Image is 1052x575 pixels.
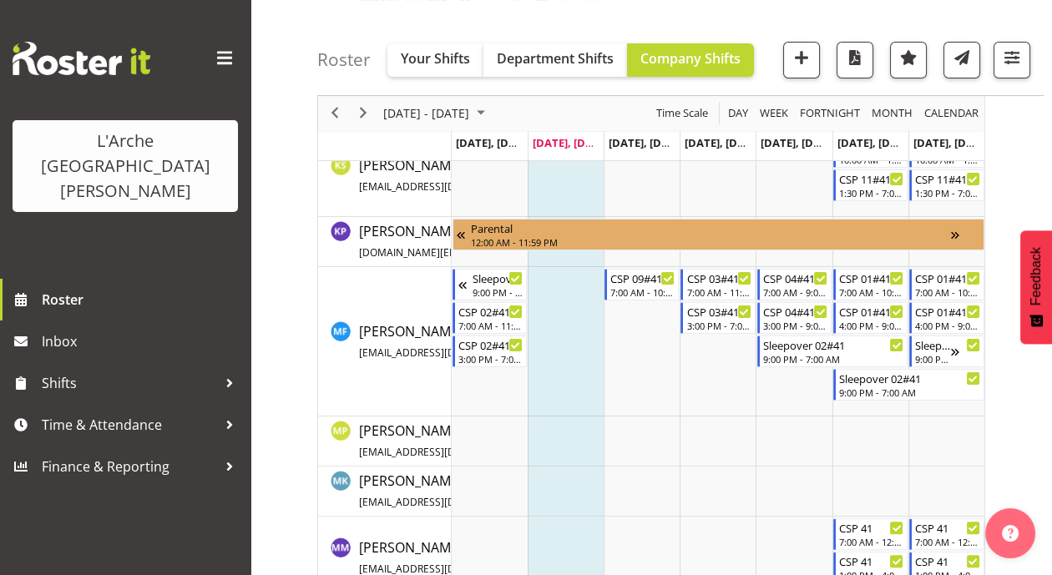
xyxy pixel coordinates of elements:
[359,221,667,261] a: [PERSON_NAME][DOMAIN_NAME][EMAIL_ADDRESS][DOMAIN_NAME]
[458,303,523,320] div: CSP 02#41
[839,303,903,320] div: CSP 01#41
[29,129,221,204] div: L'Arche [GEOGRAPHIC_DATA][PERSON_NAME]
[761,135,837,150] span: [DATE], [DATE]
[915,519,979,536] div: CSP 41
[839,535,903,548] div: 7:00 AM - 12:30 PM
[686,285,751,299] div: 7:00 AM - 11:00 AM
[453,302,527,334] div: Melissa Fry"s event - CSP 02#41 Begin From Monday, August 11, 2025 at 7:00:00 AM GMT+12:00 Ends A...
[915,170,979,187] div: CSP 11#41
[453,335,527,367] div: Melissa Fry"s event - CSP 02#41 Begin From Monday, August 11, 2025 at 3:00:00 PM GMT+12:00 Ends A...
[757,335,908,367] div: Melissa Fry"s event - Sleepover 02#41 Begin From Friday, August 15, 2025 at 9:00:00 PM GMT+12:00 ...
[655,103,710,124] span: Time Scale
[839,370,980,386] div: Sleepover 02#41
[915,285,979,299] div: 7:00 AM - 10:00 AM
[758,103,790,124] span: Week
[798,103,862,124] span: Fortnight
[42,329,242,354] span: Inbox
[833,369,984,401] div: Melissa Fry"s event - Sleepover 02#41 Begin From Saturday, August 16, 2025 at 9:00:00 PM GMT+12:0...
[324,103,346,124] button: Previous
[763,336,904,353] div: Sleepover 02#41
[839,186,903,199] div: 1:30 PM - 7:00 PM
[915,336,950,353] div: Sleepover 02#41
[757,302,832,334] div: Melissa Fry"s event - CSP 04#41 Begin From Friday, August 15, 2025 at 3:00:00 PM GMT+12:00 Ends A...
[610,285,675,299] div: 7:00 AM - 10:00 AM
[757,103,792,124] button: Timeline Week
[869,103,916,124] button: Timeline Month
[686,270,751,286] div: CSP 03#41
[923,103,980,124] span: calendar
[909,335,984,367] div: Melissa Fry"s event - Sleepover 02#41 Begin From Sunday, August 17, 2025 at 9:00:00 PM GMT+12:00 ...
[359,155,592,195] a: [PERSON_NAME][EMAIL_ADDRESS][DOMAIN_NAME]
[1029,247,1044,305] span: Feedback
[1002,525,1019,542] img: help-xxl-2.png
[685,135,761,150] span: [DATE], [DATE]
[359,179,525,194] span: [EMAIL_ADDRESS][DOMAIN_NAME]
[359,245,606,260] span: [DOMAIN_NAME][EMAIL_ADDRESS][DOMAIN_NAME]
[458,352,523,366] div: 3:00 PM - 7:00 PM
[763,270,827,286] div: CSP 04#41
[473,285,523,299] div: 9:00 PM - 7:00 AM
[909,302,984,334] div: Melissa Fry"s event - CSP 01#41 Begin From Sunday, August 17, 2025 at 4:00:00 PM GMT+12:00 Ends A...
[458,319,523,332] div: 7:00 AM - 11:00 AM
[913,135,989,150] span: [DATE], [DATE]
[359,156,592,194] span: [PERSON_NAME]
[453,219,984,250] div: Krishnaben Patel"s event - Parental Begin From Monday, June 16, 2025 at 12:00:00 AM GMT+12:00 End...
[839,285,903,299] div: 7:00 AM - 10:00 AM
[763,352,904,366] div: 9:00 PM - 7:00 AM
[359,222,667,260] span: [PERSON_NAME]
[318,416,452,467] td: Mia Parr resource
[13,42,150,75] img: Rosterit website logo
[382,103,471,124] span: [DATE] - [DATE]
[401,49,470,68] span: Your Shifts
[839,170,903,187] div: CSP 11#41
[318,267,452,416] td: Melissa Fry resource
[483,43,627,77] button: Department Shifts
[909,518,984,550] div: Michelle Muir"s event - CSP 41 Begin From Sunday, August 17, 2025 at 7:00:00 AM GMT+12:00 Ends At...
[915,352,950,366] div: 9:00 PM - 7:00 AM
[318,217,452,267] td: Krishnaben Patel resource
[610,270,675,286] div: CSP 09#41
[387,43,483,77] button: Your Shifts
[473,270,523,286] div: Sleepover 02#41
[915,186,979,199] div: 1:30 PM - 7:00 PM
[763,303,827,320] div: CSP 04#41
[726,103,751,124] button: Timeline Day
[763,285,827,299] div: 7:00 AM - 9:00 AM
[922,103,982,124] button: Month
[915,319,979,332] div: 4:00 PM - 9:00 PM
[609,135,685,150] span: [DATE], [DATE]
[318,134,452,217] td: Kalpana Sapkota resource
[381,103,493,124] button: August 2025
[837,135,913,150] span: [DATE], [DATE]
[359,421,598,461] a: [PERSON_NAME][EMAIL_ADDRESS][DOMAIN_NAME]
[686,303,751,320] div: CSP 03#41
[943,42,980,78] button: Send a list of all shifts for the selected filtered period to all rostered employees.
[42,371,217,396] span: Shifts
[915,303,979,320] div: CSP 01#41
[909,169,984,201] div: Kalpana Sapkota"s event - CSP 11#41 Begin From Sunday, August 17, 2025 at 1:30:00 PM GMT+12:00 En...
[349,96,377,131] div: next period
[680,269,755,300] div: Melissa Fry"s event - CSP 03#41 Begin From Thursday, August 14, 2025 at 7:00:00 AM GMT+12:00 Ends...
[839,270,903,286] div: CSP 01#41
[471,219,951,236] div: Parental
[763,319,827,332] div: 3:00 PM - 9:00 PM
[833,302,908,334] div: Melissa Fry"s event - CSP 01#41 Begin From Saturday, August 16, 2025 at 4:00:00 PM GMT+12:00 Ends...
[757,269,832,300] div: Melissa Fry"s event - CSP 04#41 Begin From Friday, August 15, 2025 at 7:00:00 AM GMT+12:00 Ends A...
[377,96,495,131] div: August 11 - 17, 2025
[453,269,527,300] div: Melissa Fry"s event - Sleepover 02#41 Begin From Sunday, August 10, 2025 at 9:00:00 PM GMT+12:00 ...
[627,43,754,77] button: Company Shifts
[870,103,914,124] span: Month
[317,50,371,69] h4: Roster
[1020,230,1052,344] button: Feedback - Show survey
[533,135,609,150] span: [DATE], [DATE]
[458,336,523,353] div: CSP 02#41
[915,535,979,548] div: 7:00 AM - 12:30 PM
[359,322,598,361] span: [PERSON_NAME]
[359,471,592,511] a: [PERSON_NAME][EMAIL_ADDRESS][DOMAIN_NAME]
[42,454,217,479] span: Finance & Reporting
[915,270,979,286] div: CSP 01#41
[321,96,349,131] div: previous period
[837,42,873,78] button: Download a PDF of the roster according to the set date range.
[726,103,750,124] span: Day
[359,346,525,360] span: [EMAIL_ADDRESS][DOMAIN_NAME]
